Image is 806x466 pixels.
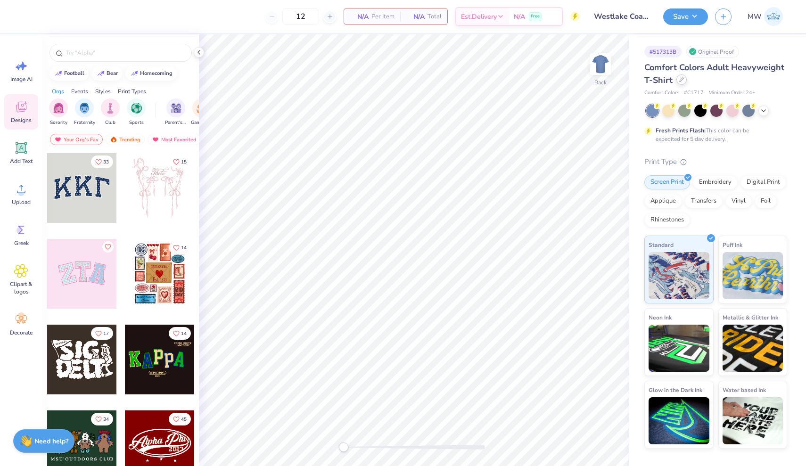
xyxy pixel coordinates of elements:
[95,87,111,96] div: Styles
[406,12,425,22] span: N/A
[181,245,187,250] span: 14
[54,136,62,143] img: most_fav.gif
[191,119,213,126] span: Game Day
[649,385,702,395] span: Glow in the Dark Ink
[101,98,120,126] div: filter for Club
[49,98,68,126] div: filter for Sorority
[644,89,679,97] span: Comfort Colors
[644,194,682,208] div: Applique
[106,134,145,145] div: Trending
[74,98,95,126] div: filter for Fraternity
[644,213,690,227] div: Rhinestones
[764,7,783,26] img: Mason Wahlberg
[105,119,115,126] span: Club
[663,8,708,25] button: Save
[50,134,103,145] div: Your Org's Fav
[725,194,752,208] div: Vinyl
[12,198,31,206] span: Upload
[49,98,68,126] button: filter button
[684,89,704,97] span: # C1717
[118,87,146,96] div: Print Types
[723,252,783,299] img: Puff Ink
[649,325,709,372] img: Neon Ink
[181,331,187,336] span: 14
[131,71,138,76] img: trend_line.gif
[723,312,778,322] span: Metallic & Glitter Ink
[723,385,766,395] span: Water based Ink
[169,413,191,425] button: Like
[171,103,181,114] img: Parent's Weekend Image
[169,327,191,340] button: Like
[165,119,187,126] span: Parent's Weekend
[91,155,113,168] button: Like
[723,397,783,444] img: Water based Ink
[102,241,114,253] button: Like
[97,71,105,76] img: trend_line.gif
[169,241,191,254] button: Like
[10,75,33,83] span: Image AI
[49,66,89,81] button: football
[34,437,68,446] strong: Need help?
[52,87,64,96] div: Orgs
[708,89,756,97] span: Minimum Order: 24 +
[50,119,67,126] span: Sorority
[105,103,115,114] img: Club Image
[514,12,525,22] span: N/A
[723,325,783,372] img: Metallic & Glitter Ink
[644,46,682,57] div: # 517313B
[65,48,186,57] input: Try "Alpha"
[656,126,772,143] div: This color can be expedited for 5 day delivery.
[125,66,177,81] button: homecoming
[11,116,32,124] span: Designs
[103,160,109,164] span: 33
[165,98,187,126] div: filter for Parent's Weekend
[74,119,95,126] span: Fraternity
[148,134,201,145] div: Most Favorited
[693,175,738,189] div: Embroidery
[53,103,64,114] img: Sorority Image
[686,46,739,57] div: Original Proof
[191,98,213,126] button: filter button
[649,240,674,250] span: Standard
[129,119,144,126] span: Sports
[92,66,122,81] button: bear
[165,98,187,126] button: filter button
[110,136,117,143] img: trending.gif
[649,312,672,322] span: Neon Ink
[350,12,369,22] span: N/A
[169,155,191,168] button: Like
[428,12,442,22] span: Total
[131,103,142,114] img: Sports Image
[103,331,109,336] span: 17
[587,7,656,26] input: Untitled Design
[723,240,742,250] span: Puff Ink
[140,71,173,76] div: homecoming
[91,413,113,425] button: Like
[91,327,113,340] button: Like
[740,175,786,189] div: Digital Print
[282,8,319,25] input: – –
[461,12,497,22] span: Est. Delivery
[531,13,540,20] span: Free
[339,442,348,452] div: Accessibility label
[6,280,37,295] span: Clipart & logos
[644,175,690,189] div: Screen Print
[594,78,607,87] div: Back
[181,160,187,164] span: 15
[55,71,62,76] img: trend_line.gif
[656,127,706,134] strong: Fresh Prints Flash:
[685,194,723,208] div: Transfers
[181,417,187,422] span: 45
[79,103,90,114] img: Fraternity Image
[644,156,787,167] div: Print Type
[591,55,610,74] img: Back
[64,71,84,76] div: football
[10,329,33,336] span: Decorate
[103,417,109,422] span: 34
[748,11,762,22] span: MW
[101,98,120,126] button: filter button
[743,7,787,26] a: MW
[127,98,146,126] button: filter button
[74,98,95,126] button: filter button
[197,103,207,114] img: Game Day Image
